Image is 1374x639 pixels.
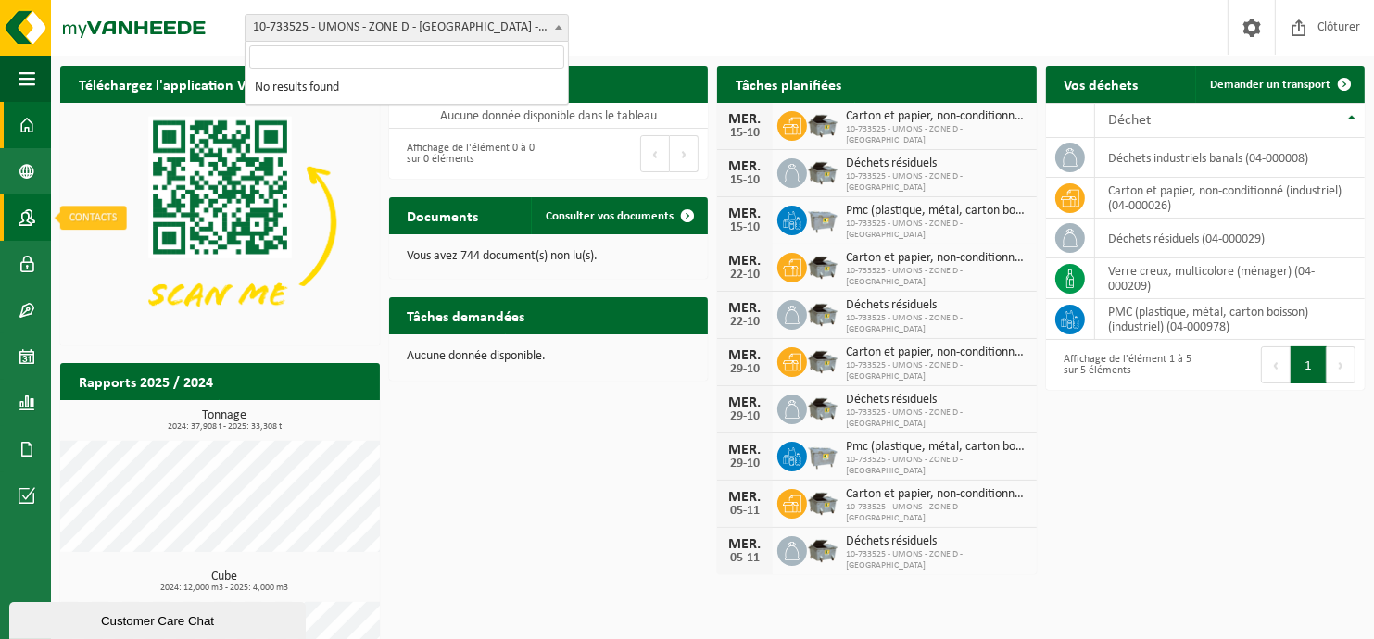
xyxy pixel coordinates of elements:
span: Pmc (plastique, métal, carton boisson) (industriel) [846,204,1027,219]
span: Carton et papier, non-conditionné (industriel) [846,251,1027,266]
button: Next [670,135,699,172]
div: 15-10 [726,174,763,187]
span: Carton et papier, non-conditionné (industriel) [846,109,1027,124]
button: Previous [1261,346,1291,383]
td: PMC (plastique, métal, carton boisson) (industriel) (04-000978) [1095,299,1366,340]
span: 10-733525 - UMONS - ZONE D - [GEOGRAPHIC_DATA] [846,124,1027,146]
span: 10-733525 - UMONS - ZONE D - [GEOGRAPHIC_DATA] [846,455,1027,477]
p: Vous avez 744 document(s) non lu(s). [408,250,690,263]
img: WB-5000-GAL-GY-01 [807,533,838,565]
img: WB-5000-GAL-GY-01 [807,156,838,187]
td: déchets résiduels (04-000029) [1095,219,1366,258]
img: WB-5000-GAL-GY-01 [807,297,838,329]
span: Déchets résiduels [846,534,1027,549]
div: 05-11 [726,552,763,565]
img: Download de VHEPlus App [60,103,380,342]
span: 10-733525 - UMONS - ZONE D - [GEOGRAPHIC_DATA] [846,171,1027,194]
span: 10-733525 - UMONS - ZONE D - HOUZEAU - CITÉ - MONS [245,14,569,42]
p: Aucune donnée disponible. [408,350,690,363]
h2: Vos déchets [1046,66,1157,102]
img: WB-5000-GAL-GY-01 [807,345,838,376]
h2: Rapports 2025 / 2024 [60,363,232,399]
span: Déchets résiduels [846,393,1027,407]
div: MER. [726,348,763,363]
span: 2024: 37,908 t - 2025: 33,308 t [69,422,380,432]
h2: Tâches demandées [389,297,544,333]
div: Affichage de l'élément 1 à 5 sur 5 éléments [1055,345,1196,385]
div: 22-10 [726,269,763,282]
img: WB-5000-GAL-GY-01 [807,250,838,282]
iframe: chat widget [9,598,309,639]
button: Previous [640,135,670,172]
td: Aucune donnée disponible dans le tableau [389,103,709,129]
div: 29-10 [726,410,763,423]
div: MER. [726,301,763,316]
button: Next [1327,346,1355,383]
span: Déchet [1109,113,1152,128]
div: 22-10 [726,316,763,329]
div: MER. [726,395,763,410]
div: 15-10 [726,127,763,140]
td: déchets industriels banals (04-000008) [1095,138,1366,178]
span: 2024: 12,000 m3 - 2025: 4,000 m3 [69,583,380,593]
span: Demander un transport [1210,79,1330,91]
span: 10-733525 - UMONS - ZONE D - [GEOGRAPHIC_DATA] [846,219,1027,241]
div: 15-10 [726,221,763,234]
a: Demander un transport [1195,66,1363,103]
div: MER. [726,537,763,552]
span: Déchets résiduels [846,298,1027,313]
span: 10-733525 - UMONS - ZONE D - [GEOGRAPHIC_DATA] [846,360,1027,382]
img: WB-5000-GAL-GY-01 [807,108,838,140]
img: WB-2500-GAL-GY-01 [807,203,838,234]
h2: Tâches planifiées [717,66,860,102]
a: Consulter les rapports [219,399,378,436]
span: Consulter vos documents [546,210,674,222]
span: 10-733525 - UMONS - ZONE D - [GEOGRAPHIC_DATA] [846,407,1027,430]
span: 10-733525 - UMONS - ZONE D - [GEOGRAPHIC_DATA] [846,502,1027,524]
img: WB-2500-GAL-GY-01 [807,439,838,470]
span: Déchets résiduels [846,157,1027,171]
span: Pmc (plastique, métal, carton boisson) (industriel) [846,440,1027,455]
div: MER. [726,207,763,221]
div: MER. [726,443,763,457]
div: MER. [726,490,763,505]
div: MER. [726,254,763,269]
h3: Tonnage [69,409,380,432]
div: MER. [726,159,763,174]
span: 10-733525 - UMONS - ZONE D - [GEOGRAPHIC_DATA] [846,266,1027,288]
span: Carton et papier, non-conditionné (industriel) [846,345,1027,360]
button: 1 [1291,346,1327,383]
span: 10-733525 - UMONS - ZONE D - HOUZEAU - CITÉ - MONS [246,15,568,41]
td: carton et papier, non-conditionné (industriel) (04-000026) [1095,178,1366,219]
div: 05-11 [726,505,763,518]
div: 29-10 [726,363,763,376]
h2: Documents [389,197,498,233]
div: Affichage de l'élément 0 à 0 sur 0 éléments [398,133,539,174]
span: Carton et papier, non-conditionné (industriel) [846,487,1027,502]
td: verre creux, multicolore (ménager) (04-000209) [1095,258,1366,299]
h2: Téléchargez l'application Vanheede+ maintenant! [60,66,380,102]
div: 29-10 [726,457,763,470]
span: 10-733525 - UMONS - ZONE D - [GEOGRAPHIC_DATA] [846,313,1027,335]
div: MER. [726,112,763,127]
img: WB-5000-GAL-GY-01 [807,392,838,423]
h3: Cube [69,570,380,593]
span: 10-733525 - UMONS - ZONE D - [GEOGRAPHIC_DATA] [846,549,1027,571]
a: Consulter vos documents [531,197,706,234]
li: No results found [249,76,564,100]
img: WB-5000-GAL-GY-01 [807,486,838,518]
